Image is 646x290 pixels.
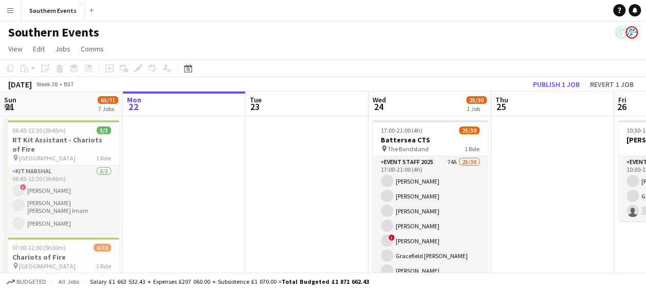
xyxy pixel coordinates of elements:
span: 22 [125,101,141,113]
span: 1 Role [96,154,111,162]
div: 7 Jobs [98,105,118,113]
span: Edit [33,44,45,53]
app-job-card: 06:45-12:30 (5h45m)3/3RT Kit Assistant - Chariots of Fire [GEOGRAPHIC_DATA]1 RoleKit Marshal3/306... [4,120,119,233]
div: Salary £1 663 532.43 + Expenses £207 060.00 + Subsistence £1 070.00 = [90,278,369,285]
span: 23 [248,101,262,113]
span: Comms [81,44,104,53]
h3: Battersea CTS [373,135,488,144]
button: Southern Events [21,1,85,21]
span: 65/71 [98,96,118,104]
span: The Bandstand [387,145,429,153]
app-card-role: Kit Marshal3/306:45-12:30 (5h45m)![PERSON_NAME][PERSON_NAME] [PERSON_NAME] Imam[PERSON_NAME] [4,166,119,233]
span: 17:00-21:00 (4h) [381,126,422,134]
button: Revert 1 job [586,78,638,91]
span: 3/3 [97,126,111,134]
span: 25 [494,101,508,113]
span: Sun [4,95,16,104]
div: BST [64,80,74,88]
span: 07:00-12:30 (5h30m) [12,244,66,251]
app-user-avatar: RunThrough Events [615,26,627,39]
span: 6/10 [94,244,111,251]
div: [DATE] [8,79,32,89]
span: 1 Role [96,262,111,270]
span: Week 38 [34,80,60,88]
span: ! [20,184,26,190]
app-user-avatar: RunThrough Events [625,26,638,39]
button: Publish 1 job [529,78,584,91]
span: [GEOGRAPHIC_DATA] [19,262,76,270]
span: Jobs [55,44,70,53]
span: 1 Role [465,145,479,153]
h3: Chariots of Fire [4,252,119,262]
span: 26 [617,101,626,113]
a: Comms [77,42,108,56]
span: 06:45-12:30 (5h45m) [12,126,66,134]
span: View [8,44,23,53]
span: [GEOGRAPHIC_DATA] [19,154,76,162]
span: 25/30 [459,126,479,134]
span: ! [389,234,395,241]
span: Fri [618,95,626,104]
span: Total Budgeted £1 871 662.43 [282,278,369,285]
span: Wed [373,95,386,104]
span: Thu [495,95,508,104]
span: 24 [371,101,386,113]
span: Budgeted [16,278,46,285]
a: View [4,42,27,56]
button: Budgeted [5,276,48,287]
h1: Southern Events [8,25,99,40]
span: Mon [127,95,141,104]
span: All jobs [57,278,81,285]
h3: RT Kit Assistant - Chariots of Fire [4,135,119,154]
span: Tue [250,95,262,104]
a: Edit [29,42,49,56]
a: Jobs [51,42,75,56]
span: 25/30 [466,96,487,104]
app-job-card: 17:00-21:00 (4h)25/30Battersea CTS The Bandstand1 RoleEvent Staff 202574A25/3017:00-21:00 (4h)[PE... [373,120,488,273]
span: 21 [3,101,16,113]
div: 1 Job [467,105,486,113]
